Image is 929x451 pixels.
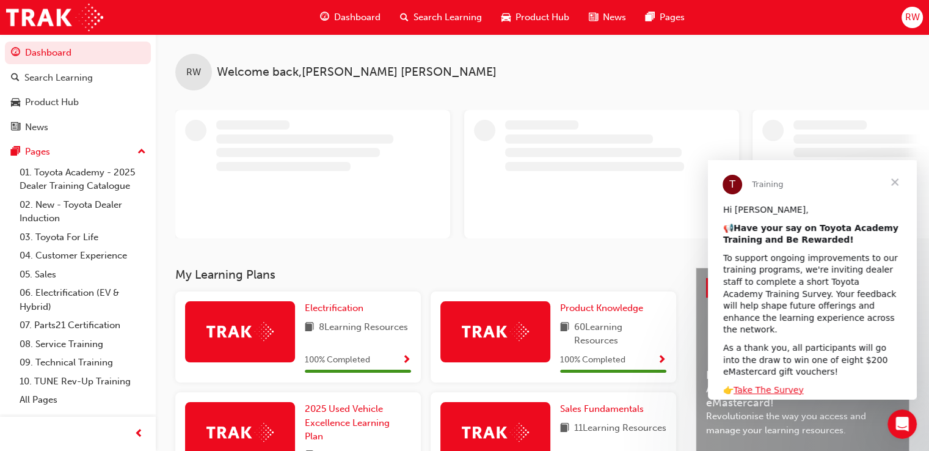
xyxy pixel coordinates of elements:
[11,97,20,108] span: car-icon
[15,353,151,372] a: 09. Technical Training
[25,145,50,159] div: Pages
[636,5,694,30] a: pages-iconPages
[206,322,274,341] img: Trak
[15,265,151,284] a: 05. Sales
[574,320,666,348] span: 60 Learning Resources
[5,39,151,141] button: DashboardSearch LearningProduct HubNews
[5,67,151,89] a: Search Learning
[413,10,482,24] span: Search Learning
[560,421,569,436] span: book-icon
[25,95,79,109] div: Product Hub
[501,10,511,25] span: car-icon
[6,4,103,31] img: Trak
[657,355,666,366] span: Show Progress
[15,196,151,228] a: 02. New - Toyota Dealer Induction
[11,122,20,133] span: news-icon
[560,353,625,367] span: 100 % Completed
[400,10,409,25] span: search-icon
[15,372,151,391] a: 10. TUNE Rev-Up Training
[5,42,151,64] a: Dashboard
[660,10,685,24] span: Pages
[462,423,529,442] img: Trak
[319,320,408,335] span: 8 Learning Resources
[5,141,151,163] button: Pages
[390,5,492,30] a: search-iconSearch Learning
[402,355,411,366] span: Show Progress
[402,353,411,368] button: Show Progress
[320,10,329,25] span: guage-icon
[305,302,363,313] span: Electrification
[5,91,151,114] a: Product Hub
[24,71,93,85] div: Search Learning
[560,301,648,315] a: Product Knowledge
[305,402,411,444] a: 2025 Used Vehicle Excellence Learning Plan
[15,391,151,409] a: All Pages
[560,403,644,414] span: Sales Fundamentals
[574,421,666,436] span: 11 Learning Resources
[708,160,917,400] iframe: Intercom live chat message
[5,116,151,139] a: News
[15,335,151,354] a: 08. Service Training
[516,10,569,24] span: Product Hub
[560,320,569,348] span: book-icon
[887,409,917,439] iframe: Intercom live chat
[15,284,151,316] a: 06. Electrification (EV & Hybrid)
[15,228,151,247] a: 03. Toyota For Life
[706,409,899,437] span: Revolutionise the way you access and manage your learning resources.
[603,10,626,24] span: News
[305,353,370,367] span: 100 % Completed
[175,268,676,282] h3: My Learning Plans
[310,5,390,30] a: guage-iconDashboard
[206,423,274,442] img: Trak
[706,278,899,298] a: Latest NewsShow all
[15,163,151,196] a: 01. Toyota Academy - 2025 Dealer Training Catalogue
[134,427,144,442] span: prev-icon
[646,10,655,25] span: pages-icon
[579,5,636,30] a: news-iconNews
[305,403,390,442] span: 2025 Used Vehicle Excellence Learning Plan
[25,120,48,134] div: News
[560,302,643,313] span: Product Knowledge
[11,48,20,59] span: guage-icon
[706,369,899,410] span: Help Shape the Future of Toyota Academy Training and Win an eMastercard!
[15,316,151,335] a: 07. Parts21 Certification
[15,246,151,265] a: 04. Customer Experience
[560,402,649,416] a: Sales Fundamentals
[492,5,579,30] a: car-iconProduct Hub
[657,353,666,368] button: Show Progress
[217,65,497,79] span: Welcome back , [PERSON_NAME] [PERSON_NAME]
[186,65,201,79] span: RW
[334,10,381,24] span: Dashboard
[905,10,919,24] span: RW
[902,7,923,28] button: RW
[11,147,20,158] span: pages-icon
[305,301,368,315] a: Electrification
[589,10,598,25] span: news-icon
[137,144,146,160] span: up-icon
[462,322,529,341] img: Trak
[305,320,314,335] span: book-icon
[11,73,20,84] span: search-icon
